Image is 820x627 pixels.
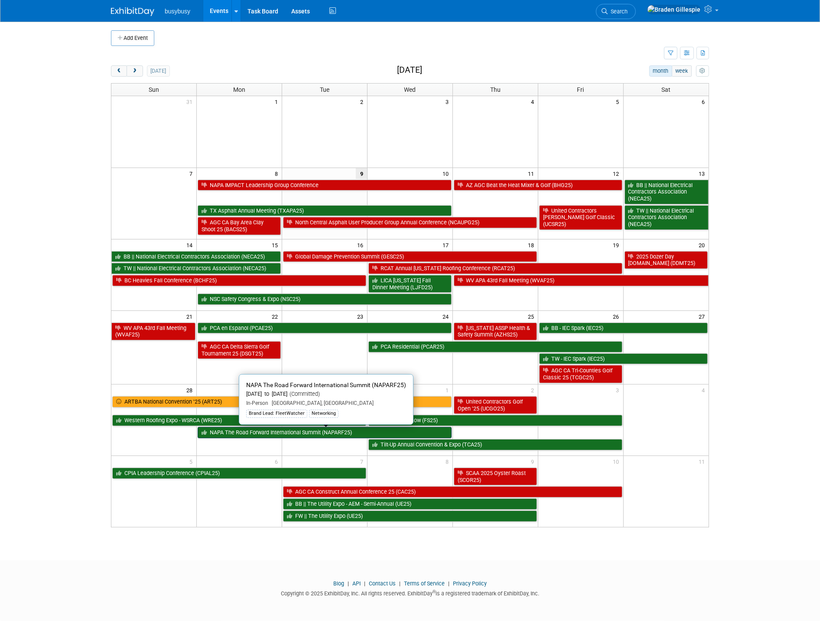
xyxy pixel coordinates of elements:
[189,456,196,467] span: 5
[111,323,195,340] a: WV APA 43rd Fall Meeting (WVAF25)
[701,96,709,107] span: 6
[445,96,452,107] span: 3
[112,415,366,426] a: Western Roofing Expo - WSRCA (WRE25)
[356,239,367,250] span: 16
[612,168,623,179] span: 12
[615,385,623,395] span: 3
[539,353,708,365] a: TW - IEC Spark (IEC25)
[530,96,538,107] span: 4
[527,311,538,322] span: 25
[596,4,636,19] a: Search
[530,385,538,395] span: 2
[539,205,622,230] a: United Contractors [PERSON_NAME] Golf Classic (UCSR25)
[189,168,196,179] span: 7
[233,86,245,93] span: Mon
[274,96,282,107] span: 1
[112,275,366,286] a: BC Heavies Fall Conference (BCHF25)
[368,263,622,274] a: RCAT Annual [US_STATE] Roofing Conference (RCAT25)
[283,498,537,510] a: BB || The Utility Expo - AEM - Semi-Annual (UE25)
[198,180,452,191] a: NAPA IMPACT Leadership Group Conference
[246,381,406,388] span: NAPA The Road Forward International Summit (NAPARF25)
[442,168,452,179] span: 10
[198,205,452,217] a: TX Asphalt Annual Meeting (TXAPA25)
[445,385,452,395] span: 1
[111,7,154,16] img: ExhibitDay
[368,415,622,426] a: The Fence Show (FS25)
[268,400,374,406] span: [GEOGRAPHIC_DATA], [GEOGRAPHIC_DATA]
[185,311,196,322] span: 21
[185,239,196,250] span: 14
[404,86,416,93] span: Wed
[111,251,281,262] a: BB || National Electrical Contractors Association (NECA25)
[320,86,329,93] span: Tue
[112,396,452,407] a: ARTBA National Convention ’25 (ART25)
[111,263,281,274] a: TW || National Electrical Contractors Association (NECA25)
[198,341,281,359] a: AGC CA Delta Sierra Golf Tournament 25 (DSGT25)
[185,96,196,107] span: 31
[696,65,709,77] button: myCustomButton
[283,251,537,262] a: Global Damage Prevention Summit (GESC25)
[539,323,708,334] a: BB - IEC Spark (IEC25)
[454,180,622,191] a: AZ AGC Beat the Heat Mixer & Golf (BHG25)
[369,580,396,587] a: Contact Us
[454,323,537,340] a: [US_STATE] ASSP Health & Safety Summit (AZHS25)
[359,456,367,467] span: 7
[625,205,709,230] a: TW || National Electrical Contractors Association (NECA25)
[625,251,708,269] a: 2025 Dozer Day [DOMAIN_NAME] (DDMT25)
[368,275,452,293] a: LICA [US_STATE] Fall Dinner Meeting (LJFD25)
[271,239,282,250] span: 15
[274,168,282,179] span: 8
[368,341,622,352] a: PCA Residential (PCAR25)
[672,65,692,77] button: week
[198,323,452,334] a: PCA en Espanol (PCAE25)
[615,96,623,107] span: 5
[165,8,190,15] span: busybusy
[445,456,452,467] span: 8
[661,86,670,93] span: Sat
[404,580,445,587] a: Terms of Service
[698,311,709,322] span: 27
[433,589,436,594] sup: ®
[442,311,452,322] span: 24
[274,456,282,467] span: 6
[283,217,537,228] a: North Central Asphalt User Producer Group Annual Conference (NCAUPG25)
[700,68,705,74] i: Personalize Calendar
[612,239,623,250] span: 19
[577,86,584,93] span: Fri
[397,580,403,587] span: |
[185,385,196,395] span: 28
[698,168,709,179] span: 13
[198,217,281,235] a: AGC CA Bay Area Clay Shoot 25 (BACS25)
[112,468,366,479] a: CPIA Leadership Conference (CPIAL25)
[530,456,538,467] span: 9
[147,65,170,77] button: [DATE]
[246,410,307,417] div: Brand Lead: FleetWatcher
[368,439,622,450] a: Tilt-Up Annual Convention & Expo (TCA25)
[359,96,367,107] span: 2
[701,385,709,395] span: 4
[612,456,623,467] span: 10
[442,239,452,250] span: 17
[446,580,452,587] span: |
[356,168,367,179] span: 9
[625,180,709,204] a: BB || National Electrical Contractors Association (NECA25)
[649,65,672,77] button: month
[454,275,709,286] a: WV APA 43rd Fall Meeting (WVAF25)
[283,511,537,522] a: FW || The Utility Expo (UE25)
[454,396,537,414] a: United Contractors Golf Open ’25 (UCGO25)
[612,311,623,322] span: 26
[539,365,622,383] a: AGC CA Tri-Counties Golf Classic 25 (TCGC25)
[356,311,367,322] span: 23
[198,294,452,305] a: NSC Safety Congress & Expo (NSC25)
[527,239,538,250] span: 18
[246,391,406,398] div: [DATE] to [DATE]
[333,580,344,587] a: Blog
[271,311,282,322] span: 22
[111,30,154,46] button: Add Event
[283,486,622,498] a: AGC CA Construct Annual Conference 25 (CAC25)
[198,427,452,438] a: NAPA The Road Forward International Summit (NAPARF25)
[345,580,351,587] span: |
[309,410,338,417] div: Networking
[287,391,320,397] span: (Committed)
[698,239,709,250] span: 20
